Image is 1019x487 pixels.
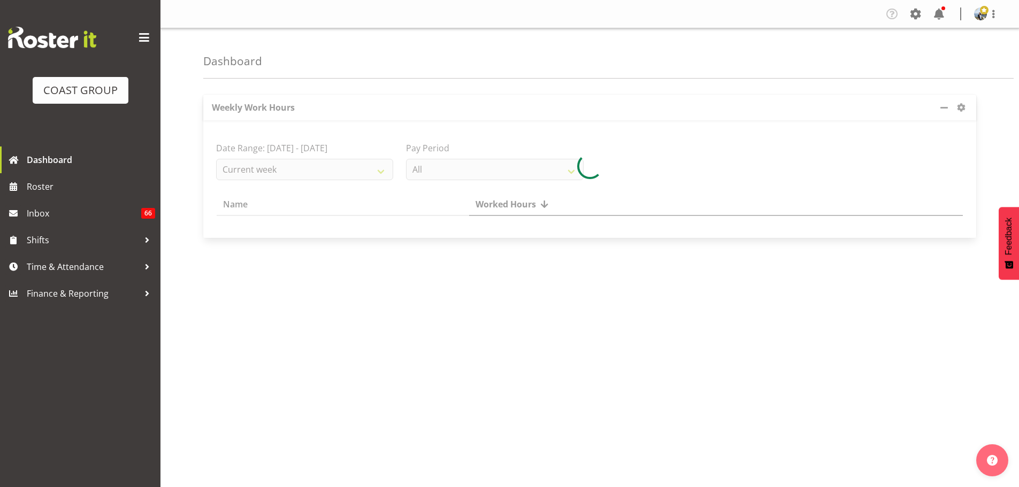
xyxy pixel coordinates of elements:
span: Dashboard [27,152,155,168]
img: Rosterit website logo [8,27,96,48]
button: Feedback - Show survey [999,207,1019,280]
span: Inbox [27,205,141,221]
span: Roster [27,179,155,195]
h4: Dashboard [203,55,262,67]
span: Finance & Reporting [27,285,139,302]
img: brittany-taylorf7b938a58e78977fad4baecaf99ae47c.png [974,7,987,20]
div: COAST GROUP [43,82,118,98]
img: help-xxl-2.png [987,455,998,466]
span: 66 [141,208,155,219]
span: Feedback [1004,218,1014,255]
span: Shifts [27,232,139,248]
span: Time & Attendance [27,259,139,275]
